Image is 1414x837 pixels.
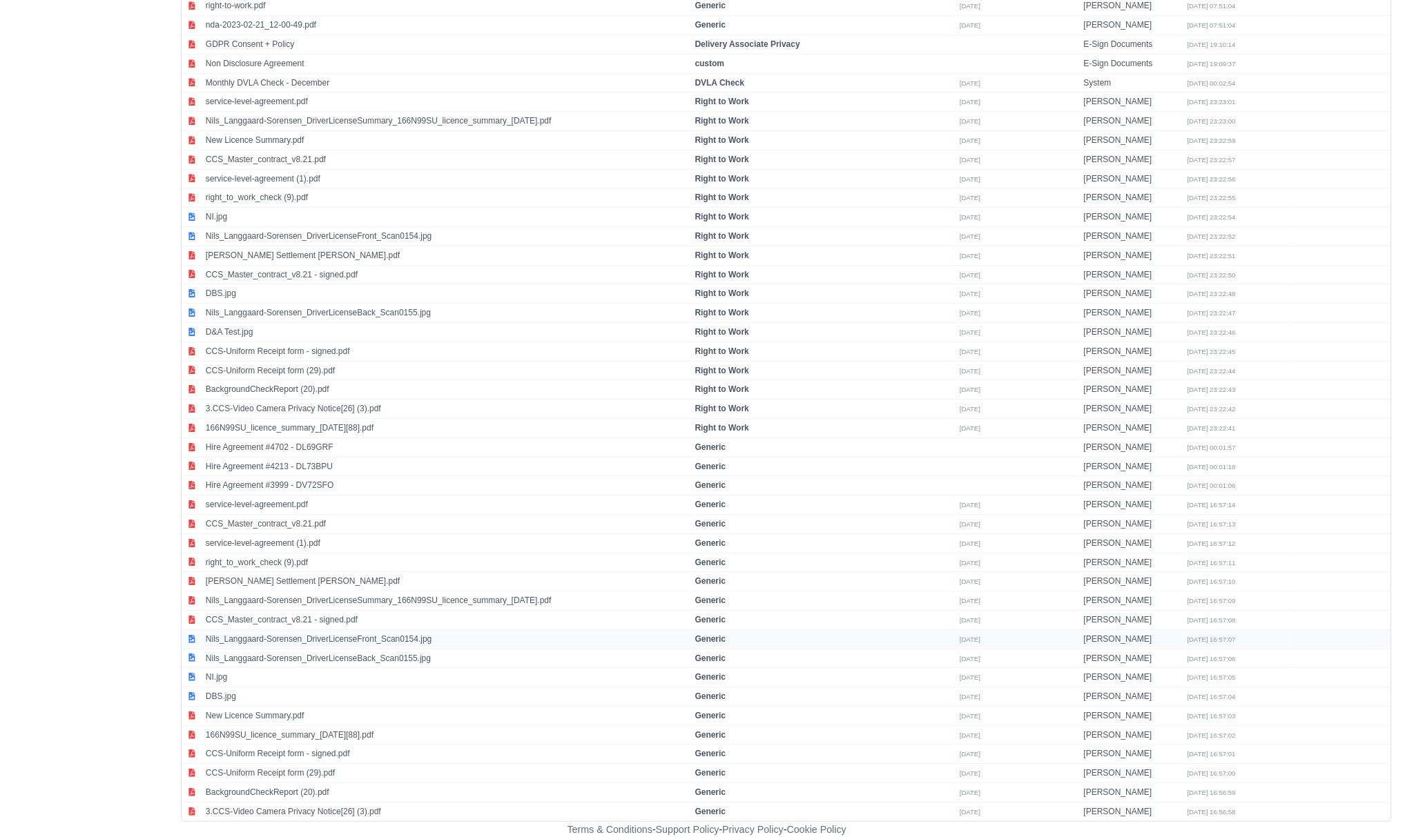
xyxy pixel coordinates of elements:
small: [DATE] 16:57:13 [1188,520,1236,528]
small: [DATE] [960,367,980,375]
small: [DATE] 23:22:50 [1188,271,1236,279]
strong: Generic [695,519,726,529]
td: service-level-agreement (1).pdf [202,169,692,188]
strong: Generic [695,500,726,509]
a: Cookie Policy [787,824,846,835]
td: [PERSON_NAME] [1081,304,1184,323]
td: [PERSON_NAME] [1081,226,1184,246]
small: [DATE] [960,21,980,29]
small: [DATE] 16:57:10 [1188,578,1236,585]
small: [DATE] [960,578,980,585]
div: Chat Widget [1345,771,1414,837]
small: [DATE] [960,597,980,604]
td: E-Sign Documents [1081,35,1184,55]
small: [DATE] [960,559,980,567]
td: [PERSON_NAME] [1081,418,1184,437]
strong: Right to Work [695,308,749,317]
td: BackgroundCheckReport (20).pdf [202,380,692,400]
td: New Licence Summary.pdf [202,130,692,150]
td: [PERSON_NAME] [1081,649,1184,668]
small: [DATE] 16:57:03 [1188,712,1236,720]
strong: Right to Work [695,155,749,164]
strong: Right to Work [695,346,749,356]
small: [DATE] 23:22:55 [1188,194,1236,201]
small: [DATE] [960,616,980,624]
small: [DATE] [960,501,980,509]
small: [DATE] 16:57:08 [1188,616,1236,624]
small: [DATE] 16:56:59 [1188,789,1236,796]
small: [DATE] [960,252,980,259]
td: [PERSON_NAME] [1081,533,1184,553]
td: DBS.jpg [202,687,692,707]
td: GDPR Consent + Policy [202,35,692,55]
small: [DATE] [960,137,980,144]
strong: Right to Work [695,231,749,241]
td: [PERSON_NAME] [1081,802,1184,820]
strong: DVLA Check [695,78,745,88]
td: Nils_Langgaard-Sorensen_DriverLicenseFront_Scan0154.jpg [202,629,692,649]
strong: Generic [695,730,726,740]
td: [PERSON_NAME] [1081,342,1184,361]
small: [DATE] [960,2,980,10]
td: D&A Test.jpg [202,322,692,342]
td: CCS_Master_contract_v8.21 - signed.pdf [202,610,692,629]
td: Nils_Langgaard-Sorensen_DriverLicenseFront_Scan0154.jpg [202,226,692,246]
strong: custom [695,59,725,68]
td: [PERSON_NAME] [1081,284,1184,304]
strong: Generic [695,749,726,758]
small: [DATE] 16:57:11 [1188,559,1236,567]
strong: Generic [695,672,726,682]
td: service-level-agreement (1).pdf [202,533,692,553]
td: [PERSON_NAME] [1081,610,1184,629]
td: E-Sign Documents [1081,54,1184,73]
strong: Generic [695,711,726,720]
td: [PERSON_NAME] [1081,706,1184,725]
small: [DATE] 16:57:04 [1188,693,1236,700]
small: [DATE] [960,750,980,758]
td: [PERSON_NAME] [1081,246,1184,265]
td: NI.jpg [202,668,692,687]
strong: Right to Work [695,404,749,413]
small: [DATE] 16:57:05 [1188,673,1236,681]
small: [DATE] [960,309,980,317]
small: [DATE] 00:01:18 [1188,463,1236,471]
strong: Right to Work [695,366,749,375]
td: service-level-agreement.pdf [202,92,692,112]
td: CCS-Uniform Receipt form - signed.pdf [202,745,692,764]
td: [PERSON_NAME] [1081,322,1184,342]
strong: Right to Work [695,327,749,337]
small: [DATE] [960,636,980,643]
strong: Generic [695,634,726,644]
strong: Right to Work [695,423,749,433]
td: right_to_work_check (9).pdf [202,553,692,572]
strong: Generic [695,576,726,586]
td: Nils_Langgaard-Sorensen_DriverLicenseSummary_166N99SU_licence_summary_[DATE].pdf [202,112,692,131]
small: [DATE] [960,328,980,336]
td: 166N99SU_licence_summary_[DATE][88].pdf [202,725,692,745]
strong: Generic [695,787,726,797]
td: [PERSON_NAME] [1081,553,1184,572]
td: [PERSON_NAME] Settlement [PERSON_NAME].pdf [202,246,692,265]
small: [DATE] [960,789,980,796]
strong: Right to Work [695,212,749,221]
small: [DATE] 23:22:44 [1188,367,1236,375]
strong: Right to Work [695,250,749,260]
small: [DATE] [960,731,980,739]
small: [DATE] [960,290,980,297]
small: [DATE] 16:57:00 [1188,769,1236,777]
td: nda-2023-02-21_12-00-49.pdf [202,16,692,35]
td: [PERSON_NAME] [1081,514,1184,533]
small: [DATE] [960,693,980,700]
td: [PERSON_NAME] [1081,150,1184,169]
td: CCS-Uniform Receipt form - signed.pdf [202,342,692,361]
td: [PERSON_NAME] [1081,725,1184,745]
small: [DATE] [960,712,980,720]
small: [DATE] 19:10:14 [1188,41,1236,48]
strong: Right to Work [695,193,749,202]
small: [DATE] [960,386,980,393]
a: Privacy Policy [723,824,784,835]
small: [DATE] 23:22:56 [1188,175,1236,183]
small: [DATE] 07:51:04 [1188,21,1236,29]
strong: Generic [695,653,726,663]
small: [DATE] [960,808,980,816]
